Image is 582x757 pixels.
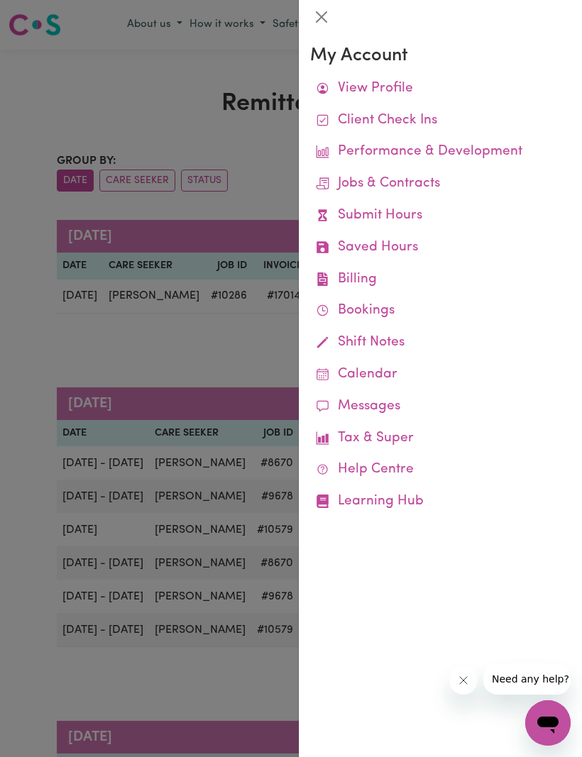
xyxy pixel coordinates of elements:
h3: My Account [310,45,571,67]
a: Messages [310,391,571,423]
a: Shift Notes [310,327,571,359]
a: Tax & Super [310,423,571,455]
iframe: Message from company [483,663,571,695]
a: Saved Hours [310,232,571,264]
a: Performance & Development [310,136,571,168]
iframe: Close message [449,666,478,695]
a: Submit Hours [310,200,571,232]
a: Help Centre [310,454,571,486]
button: Close [310,6,333,28]
iframe: Button to launch messaging window [525,700,571,746]
a: Client Check Ins [310,105,571,137]
a: View Profile [310,73,571,105]
a: Bookings [310,295,571,327]
a: Billing [310,264,571,296]
a: Jobs & Contracts [310,168,571,200]
a: Learning Hub [310,486,571,518]
a: Calendar [310,359,571,391]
